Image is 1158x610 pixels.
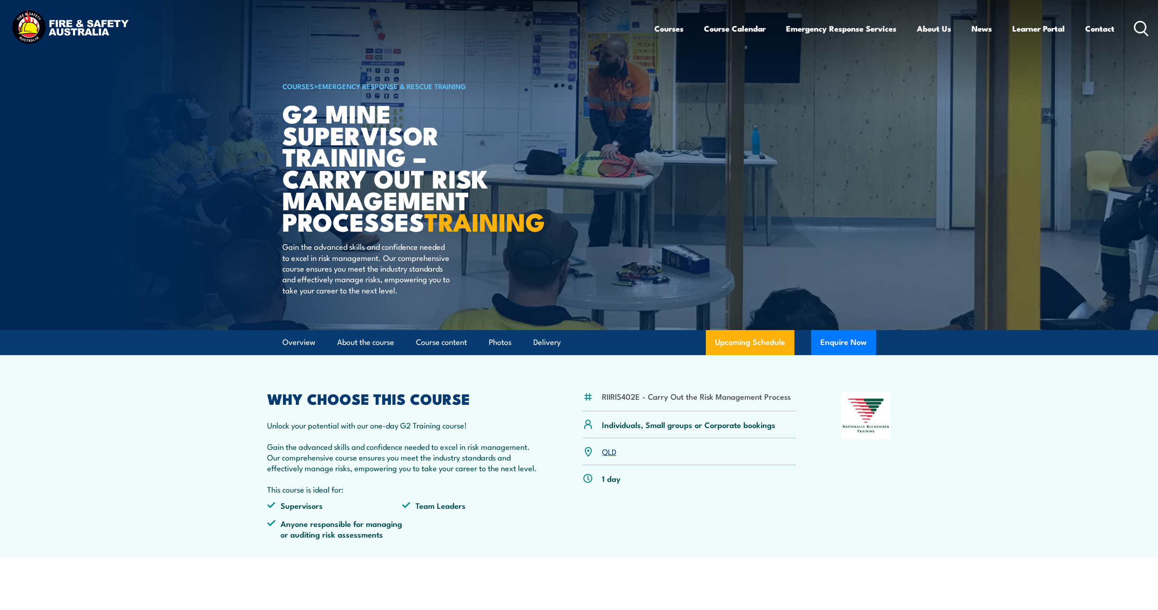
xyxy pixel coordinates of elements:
h2: WHY CHOOSE THIS COURSE [267,392,538,405]
p: Gain the advanced skills and confidence needed to excel in risk management. Our comprehensive cou... [282,241,452,295]
a: Upcoming Schedule [706,330,794,355]
li: Team Leaders [402,500,537,511]
a: Contact [1085,16,1114,41]
a: Overview [282,330,315,355]
button: Enquire Now [811,330,876,355]
h1: G2 Mine Supervisor Training – Carry Out Risk Management Processes [282,102,512,232]
li: Anyone responsible for managing or auditing risk assessments [267,518,403,540]
a: QLD [602,446,616,457]
a: Photos [489,330,512,355]
p: Gain the advanced skills and confidence needed to excel in risk management. Our comprehensive cou... [267,441,538,474]
a: Emergency Response Services [786,16,896,41]
p: Unlock your potential with our one-day G2 Training course! [267,420,538,430]
a: Courses [654,16,684,41]
a: COURSES [282,81,314,91]
p: This course is ideal for: [267,484,538,494]
p: 1 day [602,473,621,484]
a: About the course [337,330,394,355]
a: Learner Portal [1012,16,1065,41]
h6: > [282,80,512,91]
a: News [972,16,992,41]
a: About Us [917,16,951,41]
a: Course Calendar [704,16,766,41]
p: Individuals, Small groups or Corporate bookings [602,419,775,430]
li: RIIRIS402E - Carry Out the Risk Management Process [602,391,791,402]
img: Nationally Recognised Training logo. [841,392,891,439]
strong: TRAINING [424,201,545,240]
a: Course content [416,330,467,355]
li: Supervisors [267,500,403,511]
a: Delivery [533,330,561,355]
a: Emergency Response & Rescue Training [318,81,466,91]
